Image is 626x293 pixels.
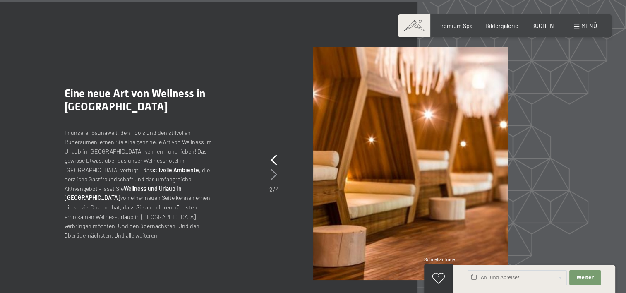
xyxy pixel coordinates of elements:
img: Ein Wellness-Urlaub in Südtirol – 7.700 m² Spa, 10 Saunen [313,47,508,280]
a: 1 [424,264,453,293]
a: BUCHEN [531,22,554,29]
span: Weiter [576,274,594,281]
span: Eine neue Art von Wellness in [GEOGRAPHIC_DATA] [65,87,205,113]
span: Schnellanfrage [424,257,455,262]
span: 1 [438,275,439,281]
button: Weiter [569,270,601,285]
p: In unserer Saunawelt, den Pools und den stilvollen Ruheräumen lernen Sie eine ganz neue Art von W... [65,128,218,240]
strong: stilvolle Ambiente [152,166,199,173]
a: Premium Spa [438,22,472,29]
span: Menü [581,22,597,29]
a: Bildergalerie [485,22,518,29]
span: / [273,186,275,193]
span: 4 [276,186,279,193]
span: 2 [269,186,272,193]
